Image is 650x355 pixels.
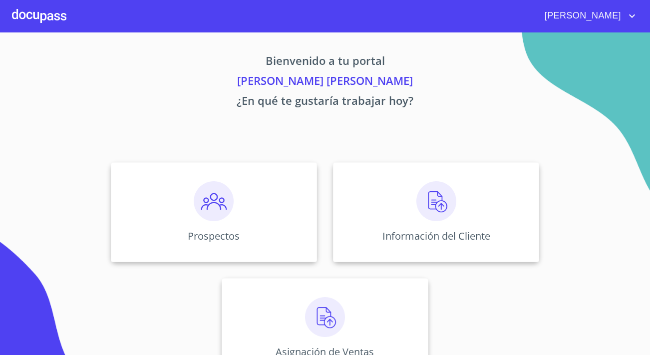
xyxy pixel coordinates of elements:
[17,92,633,112] p: ¿En qué te gustaría trabajar hoy?
[17,52,633,72] p: Bienvenido a tu portal
[188,229,240,243] p: Prospectos
[305,297,345,337] img: carga.png
[537,8,638,24] button: account of current user
[194,181,234,221] img: prospectos.png
[537,8,626,24] span: [PERSON_NAME]
[17,72,633,92] p: [PERSON_NAME] [PERSON_NAME]
[382,229,490,243] p: Información del Cliente
[416,181,456,221] img: carga.png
